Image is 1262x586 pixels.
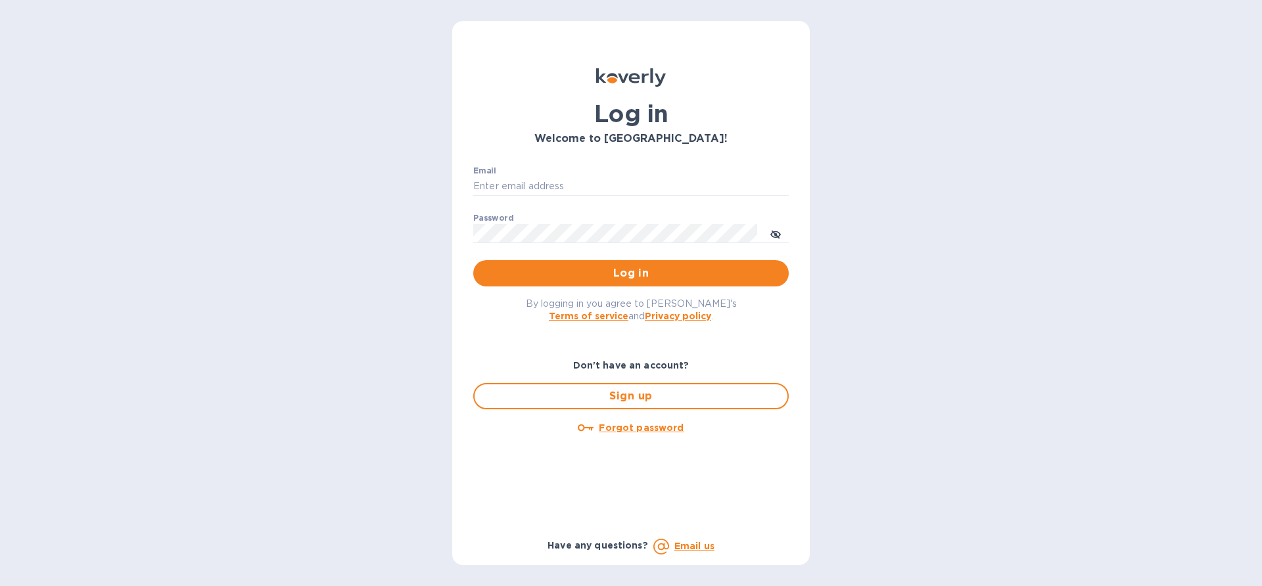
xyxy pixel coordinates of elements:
u: Forgot password [599,422,684,433]
label: Password [473,214,513,222]
input: Enter email address [473,177,789,196]
span: By logging in you agree to [PERSON_NAME]'s and . [526,298,737,321]
b: Don't have an account? [573,360,689,371]
h3: Welcome to [GEOGRAPHIC_DATA]! [473,133,789,145]
label: Email [473,167,496,175]
h1: Log in [473,100,789,127]
a: Privacy policy [645,311,711,321]
a: Terms of service [549,311,628,321]
button: toggle password visibility [762,220,789,246]
button: Sign up [473,383,789,409]
button: Log in [473,260,789,286]
span: Sign up [485,388,777,404]
b: Have any questions? [548,540,648,551]
a: Email us [674,541,714,551]
img: Koverly [596,68,666,87]
span: Log in [484,265,778,281]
